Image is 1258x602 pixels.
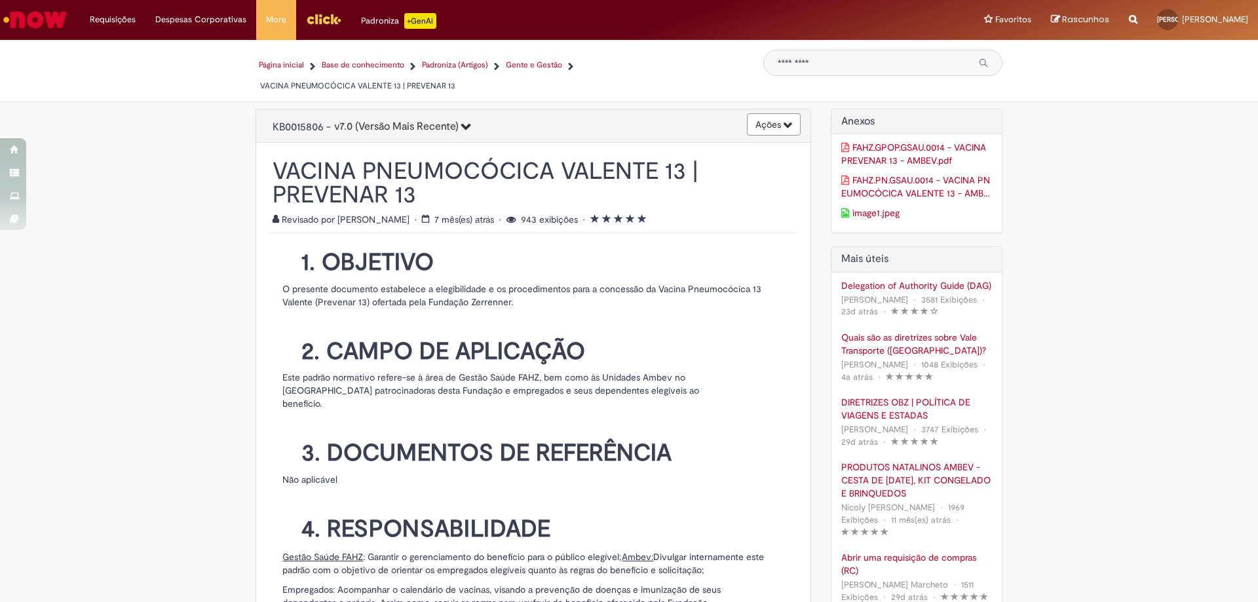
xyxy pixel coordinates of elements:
span: • [953,511,961,529]
h1: 4. RESPONSABILIDADE [301,516,794,542]
span: • [881,511,888,529]
ul: Anexos [841,138,993,223]
span: [PERSON_NAME] [841,359,908,370]
img: ServiceNow [1,7,69,33]
a: Página inicial [259,60,304,71]
a: Abrir uma requisição de compras (RC) [841,551,993,577]
span: • [911,291,919,309]
time: 29/10/2021 14:50:07 [841,371,873,383]
span: Nicoly [PERSON_NAME] [841,502,935,513]
span: [PERSON_NAME] [841,424,908,435]
span: Revisado por [PERSON_NAME] [273,214,412,225]
span: 4a atrás [841,371,873,383]
a: Padroniza (Artigos) [422,60,488,71]
i: 3 [614,214,623,223]
span: • [583,214,588,225]
span: More [266,13,286,26]
span: Requisições [90,13,136,26]
span: Classificação média do artigo - 5.0 de 5 estrelas [590,214,647,225]
p: Este padrão normativo refere-se à área de Gestão Saúde FAHZ, bem como às Unidades Ambev no [GEOGR... [282,371,735,410]
span: - [326,121,471,134]
a: Download de anexo FAHZ.GPOP.GSAU.0014 - VACINA PREVENAR 13 - AMBEV.pdf [841,141,993,167]
h1: VACINA PNEUMOCÓCICA VALENTE 13 | PREVENAR 13 [273,159,794,206]
span: • [938,499,945,516]
a: Base de conhecimento [322,60,404,71]
p: O presente documento estabelece a elegibilidade e os procedimentos para a concessão da Vacina Pne... [282,282,774,309]
i: 5 [638,214,647,223]
i: 4 [626,214,635,223]
span: 943 exibições [521,214,578,225]
span: • [980,291,987,309]
p: Não aplicável [282,473,793,486]
u: Ambev: [622,551,653,563]
span: • [911,356,919,373]
time: 04/08/2025 15:44:51 [841,306,878,317]
p: : Garantir o gerenciamento do benefício para o público elegível; Divulgar internamente este padrã... [282,550,770,576]
span: [PERSON_NAME] [841,294,908,305]
u: Gestão Saúde FAHZ [282,551,363,563]
span: Rascunhos [1062,13,1109,26]
span: [PERSON_NAME] Marcheto [841,579,948,590]
h2: Artigos Mais Úteis [841,254,993,265]
a: PRODUTOS NATALINOS AMBEV - CESTA DE [DATE], KIT CONGELADO E BRINQUEDOS [841,461,993,500]
span: 1048 Exibições [921,359,978,370]
span: Despesas Corporativas [155,13,246,26]
a: Gente e Gestão [506,60,562,71]
span: • [499,214,504,225]
i: 1 [590,214,600,223]
div: Padroniza [361,13,436,29]
span: 11 mês(es) atrás [891,514,951,525]
span: • [951,576,959,593]
span: 3747 Exibições [921,424,978,435]
p: +GenAi [404,13,436,29]
span: KB0015806 [273,121,324,134]
span: • [881,303,888,320]
span: • [881,433,888,451]
a: Delegation of Authority Guide (DAG) [841,279,993,292]
a: Rascunhos [1051,14,1109,26]
span: [PERSON_NAME] [1182,14,1248,25]
span: 1969 Exibições [841,502,964,525]
h1: 1. OBJETIVO [301,250,794,276]
span: 29d atrás [841,436,878,447]
i: 2 [602,214,611,223]
time: 10/02/2025 10:14:17 [434,214,494,225]
span: [PERSON_NAME] [1157,15,1208,24]
span: 7 mês(es) atrás [434,214,494,225]
a: Download de anexo FAHZ.PN.GSAU.0014 - VACINA PNEUMOCÓCICA VALENTE 13 - AMBEV.pdf [841,174,993,200]
h1: 3. DOCUMENTOS DE REFERÊNCIA [301,440,794,466]
h1: 2. CAMPO DE APLICAÇÃO [301,339,794,365]
span: • [980,356,988,373]
span: Favoritos [995,13,1031,26]
button: Mais ações. [747,113,801,136]
span: 23d atrás [841,306,878,317]
button: 7.0 (Versão Mais Recente) [334,116,471,138]
span: 3581 Exibições [921,294,977,305]
span: • [911,421,919,438]
time: 01/10/2024 16:25:30 [891,514,951,525]
h2: Anexos [841,116,993,128]
img: click_logo_yellow_360x200.png [306,9,341,29]
a: Quais são as diretrizes sobre Vale Transporte ([GEOGRAPHIC_DATA])? [841,331,993,357]
a: DIRETRIZES OBZ | POLÍTICA DE VIAGENS E ESTADAS [841,396,993,422]
span: • [875,368,883,386]
span: • [981,421,989,438]
span: VACINA PNEUMOCÓCICA VALENTE 13 | PREVENAR 13 [260,81,455,91]
a: Download de anexo image1.jpeg [841,206,993,219]
span: • [415,214,419,225]
time: 29/07/2025 17:40:49 [841,436,878,447]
